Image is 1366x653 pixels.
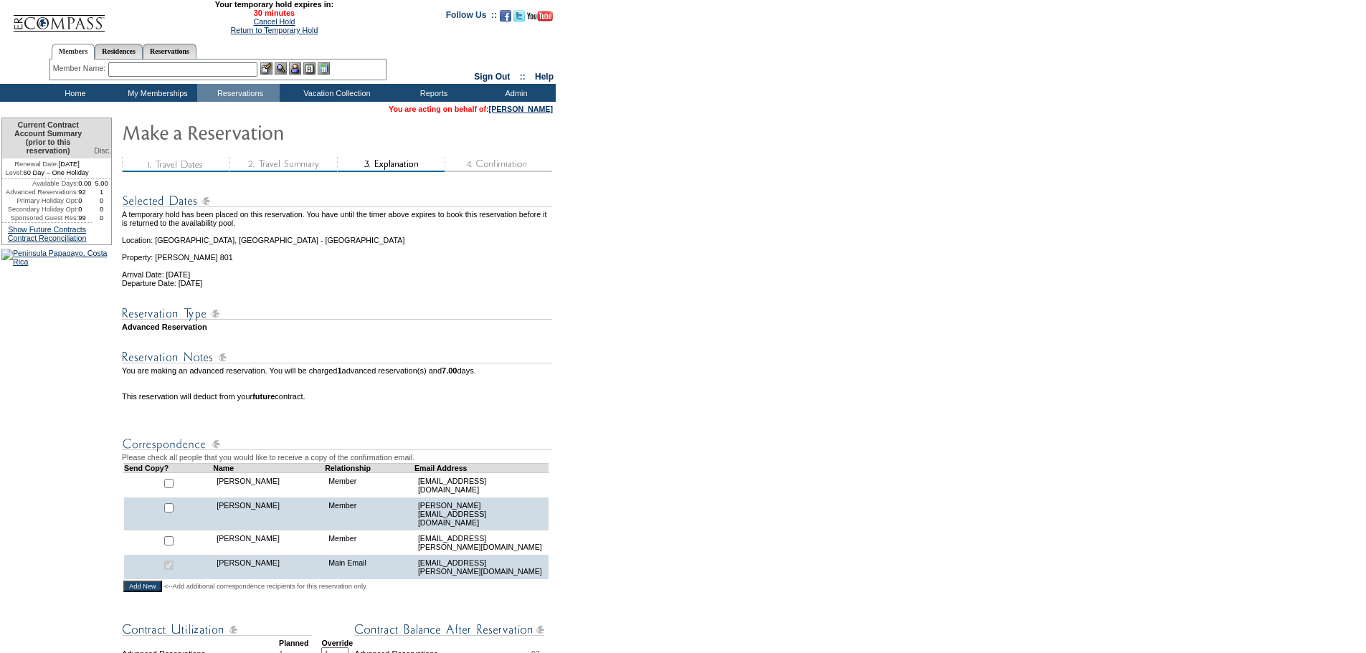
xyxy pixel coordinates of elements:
td: Arrival Date: [DATE] [122,262,554,279]
td: [DATE] [2,158,92,168]
img: Contract Balance After Reservation [354,621,544,639]
td: Primary Holiday Opt: [2,196,78,205]
td: [PERSON_NAME] [213,497,325,530]
a: Sign Out [474,72,510,82]
img: Contract Utilization [122,621,312,639]
td: Reports [391,84,473,102]
td: Relationship [325,463,414,472]
a: Residences [95,44,143,59]
span: Level: [6,168,24,177]
a: Help [535,72,554,82]
a: Cancel Hold [253,17,295,26]
img: Impersonate [289,62,301,75]
td: Current Contract Account Summary (prior to this reservation) [2,118,92,158]
img: Reservation Dates [122,192,552,210]
td: [PERSON_NAME] [213,472,325,497]
a: Show Future Contracts [8,225,86,234]
img: Follow us on Twitter [513,10,525,22]
td: [EMAIL_ADDRESS][PERSON_NAME][DOMAIN_NAME] [414,530,549,555]
a: Follow us on Twitter [513,14,525,23]
span: :: [520,72,526,82]
strong: Planned [279,639,308,647]
td: Available Days: [2,179,78,188]
img: Reservation Type [122,305,552,323]
b: future [252,392,275,401]
td: Member [325,472,414,497]
td: Send Copy? [124,463,214,472]
td: 5.00 [92,179,111,188]
td: 99 [78,214,92,222]
input: Add New [123,581,162,592]
span: 30 minutes [113,9,435,17]
a: Contract Reconciliation [8,234,87,242]
td: Follow Us :: [446,9,497,26]
td: Location: [GEOGRAPHIC_DATA], [GEOGRAPHIC_DATA] - [GEOGRAPHIC_DATA] [122,227,554,244]
img: step2_state3.gif [229,157,337,172]
td: 0 [78,196,92,205]
a: [PERSON_NAME] [489,105,553,113]
img: b_calculator.gif [318,62,330,75]
img: Make Reservation [122,118,409,146]
a: Members [52,44,95,59]
img: View [275,62,287,75]
td: [PERSON_NAME][EMAIL_ADDRESS][DOMAIN_NAME] [414,497,549,530]
b: 7.00 [442,366,457,375]
img: Reservation Notes [122,348,552,366]
td: 0 [78,205,92,214]
a: Become our fan on Facebook [500,14,511,23]
td: Name [213,463,325,472]
img: Become our fan on Facebook [500,10,511,22]
span: Please check all people that you would like to receive a copy of the confirmation email. [122,453,414,462]
td: 0 [92,196,111,205]
td: This reservation will deduct from your contract. [122,392,554,401]
strong: Override [321,639,353,647]
img: step3_state2.gif [337,157,445,172]
a: Reservations [143,44,196,59]
td: 60 Day – One Holiday [2,168,92,179]
td: Reservations [197,84,280,102]
td: You are making an advanced reservation. You will be charged advanced reservation(s) and days. [122,366,554,383]
td: 1 [92,188,111,196]
a: Subscribe to our YouTube Channel [527,14,553,23]
img: step1_state3.gif [122,157,229,172]
span: <--Add additional correspondence recipients for this reservation only. [164,582,368,591]
td: Member [325,530,414,555]
td: A temporary hold has been placed on this reservation. You have until the timer above expires to b... [122,210,554,227]
div: Member Name: [53,62,108,75]
b: 1 [337,366,341,375]
td: Advanced Reservations: [2,188,78,196]
td: 0 [92,214,111,222]
td: Admin [473,84,556,102]
td: Main Email [325,555,414,579]
td: My Memberships [115,84,197,102]
td: 0.00 [78,179,92,188]
img: Reservations [303,62,316,75]
img: Peninsula Papagayo, Costa Rica [1,249,112,266]
img: Subscribe to our YouTube Channel [527,11,553,22]
img: b_edit.gif [260,62,272,75]
span: Renewal Date: [14,160,58,168]
td: [PERSON_NAME] [213,555,325,579]
td: Property: [PERSON_NAME] 801 [122,244,554,262]
td: 92 [78,188,92,196]
td: Sponsored Guest Res: [2,214,78,222]
img: Compass Home [12,3,105,32]
td: [PERSON_NAME] [213,530,325,555]
td: Vacation Collection [280,84,391,102]
td: [EMAIL_ADDRESS][PERSON_NAME][DOMAIN_NAME] [414,555,549,579]
td: 0 [92,205,111,214]
td: Secondary Holiday Opt: [2,205,78,214]
img: step4_state1.gif [445,157,552,172]
span: Disc. [94,146,111,155]
span: You are acting on behalf of: [389,105,553,113]
a: Return to Temporary Hold [231,26,318,34]
td: Email Address [414,463,549,472]
td: Advanced Reservation [122,323,554,331]
td: Member [325,497,414,530]
td: Home [32,84,115,102]
td: [EMAIL_ADDRESS][DOMAIN_NAME] [414,472,549,497]
td: Departure Date: [DATE] [122,279,554,287]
